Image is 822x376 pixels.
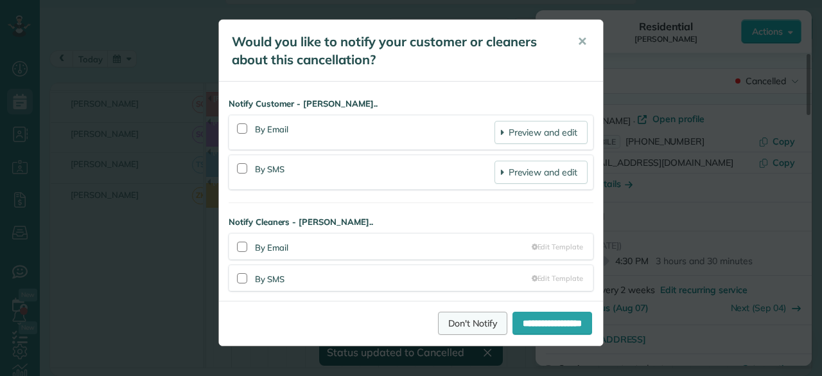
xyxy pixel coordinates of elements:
a: Don't Notify [438,312,507,335]
a: Preview and edit [494,121,588,144]
div: By Email [255,121,494,144]
div: By SMS [255,161,494,184]
a: Edit Template [532,273,583,283]
div: By Email [255,239,532,254]
a: Preview and edit [494,161,588,184]
strong: Notify Customer - [PERSON_NAME].. [229,98,593,110]
strong: Notify Cleaners - [PERSON_NAME].. [229,216,593,228]
div: By SMS [255,271,532,285]
h5: Would you like to notify your customer or cleaners about this cancellation? [232,33,559,69]
span: ✕ [577,34,587,49]
a: Edit Template [532,242,583,252]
